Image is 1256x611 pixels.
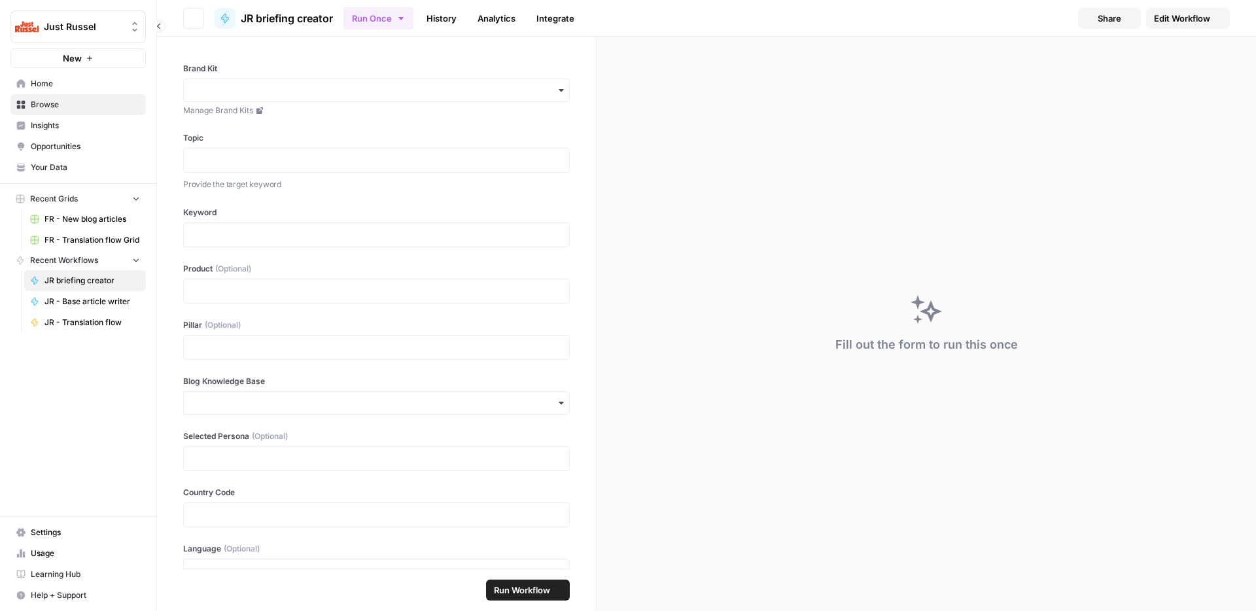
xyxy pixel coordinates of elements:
[31,78,140,90] span: Home
[419,8,464,29] a: History
[10,48,146,68] button: New
[44,20,123,33] span: Just Russel
[63,52,82,65] span: New
[205,319,241,331] span: (Optional)
[10,522,146,543] a: Settings
[183,105,570,116] a: Manage Brand Kits
[1098,12,1121,25] span: Share
[835,336,1018,354] div: Fill out the form to run this once
[1078,8,1141,29] button: Share
[183,263,570,275] label: Product
[215,263,251,275] span: (Optional)
[10,10,146,43] button: Workspace: Just Russel
[183,178,570,191] p: Provide the target keyword
[10,189,146,209] button: Recent Grids
[241,10,333,26] span: JR briefing creator
[31,120,140,131] span: Insights
[44,296,140,307] span: JR - Base article writer
[10,251,146,270] button: Recent Workflows
[31,589,140,601] span: Help + Support
[215,8,333,29] a: JR briefing creator
[10,136,146,157] a: Opportunities
[486,580,570,601] button: Run Workflow
[44,234,140,246] span: FR - Translation flow Grid
[183,63,570,75] label: Brand Kit
[30,254,98,266] span: Recent Workflows
[1154,12,1210,25] span: Edit Workflow
[31,568,140,580] span: Learning Hub
[183,487,570,498] label: Country Code
[44,275,140,287] span: JR briefing creator
[30,193,78,205] span: Recent Grids
[31,527,140,538] span: Settings
[10,94,146,115] a: Browse
[24,291,146,312] a: JR - Base article writer
[31,548,140,559] span: Usage
[183,132,570,144] label: Topic
[15,15,39,39] img: Just Russel Logo
[10,73,146,94] a: Home
[24,230,146,251] a: FR - Translation flow Grid
[44,317,140,328] span: JR - Translation flow
[24,209,146,230] a: FR - New blog articles
[183,207,570,218] label: Keyword
[183,375,570,387] label: Blog Knowledge Base
[470,8,523,29] a: Analytics
[494,584,550,597] span: Run Workflow
[24,270,146,291] a: JR briefing creator
[31,99,140,111] span: Browse
[24,312,146,333] a: JR - Translation flow
[183,319,570,331] label: Pillar
[183,543,570,555] label: Language
[343,7,413,29] button: Run Once
[529,8,582,29] a: Integrate
[31,162,140,173] span: Your Data
[224,543,260,555] span: (Optional)
[10,115,146,136] a: Insights
[44,213,140,225] span: FR - New blog articles
[183,430,570,442] label: Selected Persona
[10,585,146,606] button: Help + Support
[31,141,140,152] span: Opportunities
[1146,8,1230,29] a: Edit Workflow
[10,564,146,585] a: Learning Hub
[10,543,146,564] a: Usage
[10,157,146,178] a: Your Data
[252,430,288,442] span: (Optional)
